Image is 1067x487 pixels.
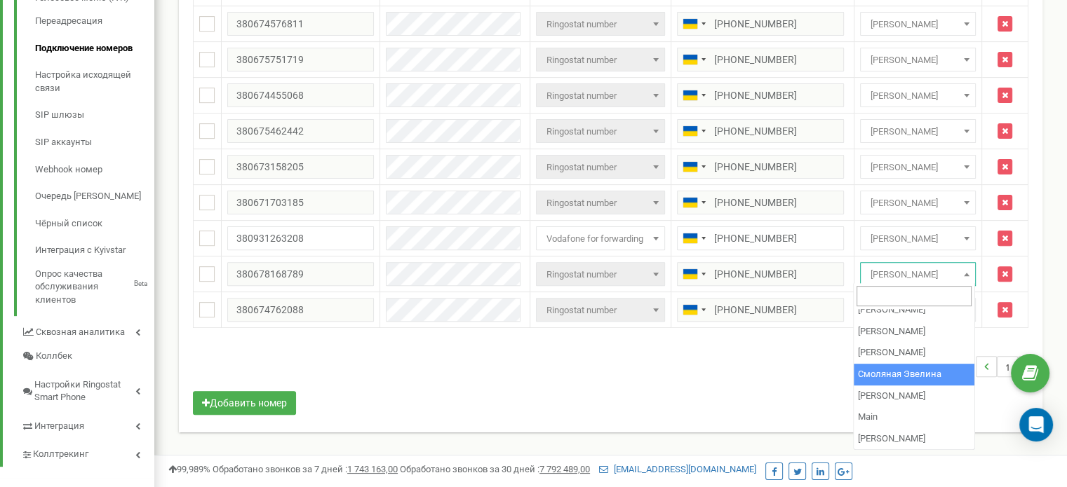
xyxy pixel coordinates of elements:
[678,263,710,285] div: Telephone country code
[35,129,154,156] a: SIP аккаунты
[865,86,971,106] span: Мельник Ольга
[21,344,154,369] a: Коллбек
[677,262,844,286] input: 050 123 4567
[678,191,710,214] div: Telephone country code
[35,102,154,129] a: SIP шлюзы
[677,298,844,322] input: 050 123 4567
[599,464,756,474] a: [EMAIL_ADDRESS][DOMAIN_NAME]
[541,50,661,70] span: Ringostat number
[536,155,666,179] span: Ringostat number
[677,191,844,214] input: 050 123 4567
[677,12,844,36] input: 050 123 4567
[678,156,710,178] div: Telephone country code
[865,193,971,213] span: Олена Федорова
[1019,408,1053,441] div: Open Intercom Messenger
[35,35,154,62] a: Подключение номеров
[865,122,971,142] span: Грищенко Вита
[677,155,844,179] input: 050 123 4567
[541,193,661,213] span: Ringostat number
[168,464,210,474] span: 99,989%
[536,12,666,36] span: Ringostat number
[860,262,976,286] span: Войтович Виталия
[854,406,974,428] li: Main
[854,364,974,385] li: Смоляная Эвелина
[35,156,154,184] a: Webhook номер
[860,83,976,107] span: Мельник Ольга
[541,229,661,249] span: Vodafone for forwarding
[347,464,398,474] u: 1 743 163,00
[865,158,971,177] span: Василенко Ксения
[865,265,971,284] span: Войтович Виталия
[21,369,154,410] a: Настройки Ringostat Smart Phone
[865,15,971,34] span: Юнак Анна
[541,86,661,106] span: Ringostat number
[34,420,84,433] span: Интеграция
[21,316,154,345] a: Сквозная аналитика
[860,226,976,250] span: Василенко Ксения
[536,191,666,214] span: Ringostat number
[854,428,974,450] li: [PERSON_NAME]
[678,299,710,321] div: Telephone country code
[678,227,710,249] div: Telephone country code
[213,464,398,474] span: Обработано звонков за 7 дней :
[536,48,666,71] span: Ringostat number
[860,48,976,71] span: Алена Бавыко
[677,83,844,107] input: 050 123 4567
[34,378,135,404] span: Настройки Ringostat Smart Phone
[21,438,154,467] a: Коллтрекинг
[541,15,661,34] span: Ringostat number
[536,262,666,286] span: Ringostat number
[541,301,661,320] span: Ringostat number
[21,410,154,439] a: Интеграция
[541,265,661,284] span: Ringostat number
[35,8,154,35] a: Переадресация
[400,464,590,474] span: Обработано звонков за 30 дней :
[677,48,844,71] input: 050 123 4567
[536,119,666,143] span: Ringostat number
[536,226,666,250] span: Vodafone for forwarding
[541,122,661,142] span: Ringostat number
[536,83,666,107] span: Ringostat number
[33,448,88,461] span: Коллтрекинг
[539,464,590,474] u: 7 792 489,00
[997,356,1018,377] li: 1
[536,298,666,322] span: Ringostat number
[678,120,710,142] div: Telephone country code
[193,391,296,415] button: Добавить номер
[36,350,72,363] span: Коллбек
[860,119,976,143] span: Грищенко Вита
[865,50,971,70] span: Алена Бавыко
[865,229,971,249] span: Василенко Ксения
[854,321,974,343] li: [PERSON_NAME]
[678,13,710,35] div: Telephone country code
[854,385,974,407] li: [PERSON_NAME]
[541,158,661,177] span: Ringostat number
[860,191,976,214] span: Олена Федорова
[35,237,154,264] a: Интеграция с Kyivstar
[678,48,710,71] div: Telephone country code
[933,342,1039,391] nav: ...
[35,210,154,238] a: Чёрный список
[860,155,976,179] span: Василенко Ксения
[860,12,976,36] span: Юнак Анна
[35,62,154,102] a: Настройка исходящей связи
[35,264,154,307] a: Опрос качества обслуживания клиентовBeta
[677,226,844,250] input: 050 123 4567
[36,326,125,339] span: Сквозная аналитика
[35,183,154,210] a: Очередь [PERSON_NAME]
[854,299,974,321] li: [PERSON_NAME]
[678,84,710,107] div: Telephone country code
[677,119,844,143] input: 050 123 4567
[854,342,974,364] li: [PERSON_NAME]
